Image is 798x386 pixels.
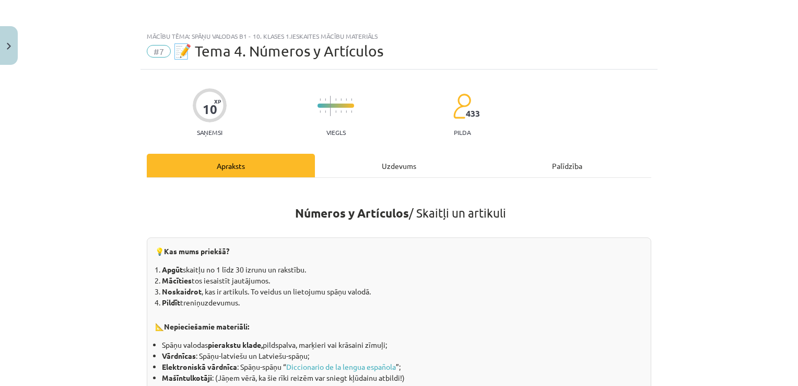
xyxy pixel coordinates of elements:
[483,154,651,177] div: Palīdzība
[351,110,352,113] img: icon-short-line-57e1e144782c952c97e751825c79c345078a6d821885a25fce030b3d8c18986b.svg
[147,45,171,58] span: #7
[162,287,202,296] strong: Noskaidrot
[162,351,196,360] strong: Vārdnīcas
[162,275,643,286] li: tos iesaistīt jautājumos.
[164,322,249,331] b: Nepieciešamie materiāli:
[162,362,237,371] strong: Elektroniskā vārdnīca
[162,264,643,275] li: skaitļu no 1 līdz 30 izrunu un rakstību.
[325,98,326,101] img: icon-short-line-57e1e144782c952c97e751825c79c345078a6d821885a25fce030b3d8c18986b.svg
[346,110,347,113] img: icon-short-line-57e1e144782c952c97e751825c79c345078a6d821885a25fce030b3d8c18986b.svg
[147,32,651,40] div: Mācību tēma: Spāņu valodas b1 - 10. klases 1.ieskaites mācību materiāls
[147,187,651,234] h1: / Skaitļi un artikuli
[155,246,643,258] p: 💡
[162,373,212,382] strong: Mašīntulkotāji
[162,276,192,285] strong: Mācīties
[162,286,643,297] li: , kas ir artikuls. To veidus un lietojumu spāņu valodā.
[203,102,217,117] div: 10
[162,361,643,372] li: : Spāņu-spāņu “ ”;
[193,129,227,136] p: Saņemsi
[162,265,183,274] strong: Apgūt
[341,98,342,101] img: icon-short-line-57e1e144782c952c97e751825c79c345078a6d821885a25fce030b3d8c18986b.svg
[453,93,471,119] img: students-c634bb4e5e11cddfef0936a35e636f08e4e9abd3cc4e673bd6f9a4125e45ecb1.svg
[208,340,263,349] strong: pierakstu klade,
[155,313,643,333] p: 📐
[335,98,336,101] img: icon-short-line-57e1e144782c952c97e751825c79c345078a6d821885a25fce030b3d8c18986b.svg
[162,339,643,350] li: Spāņu valodas pildspalva, marķieri vai krāsaini zīmuļi;
[346,98,347,101] img: icon-short-line-57e1e144782c952c97e751825c79c345078a6d821885a25fce030b3d8c18986b.svg
[7,43,11,50] img: icon-close-lesson-0947bae3869378f0d4975bcd49f059093ad1ed9edebbc8119c70593378902aed.svg
[286,362,396,371] a: Diccionario de la lengua española
[214,98,221,104] span: XP
[325,110,326,113] img: icon-short-line-57e1e144782c952c97e751825c79c345078a6d821885a25fce030b3d8c18986b.svg
[466,109,480,118] span: 433
[351,98,352,101] img: icon-short-line-57e1e144782c952c97e751825c79c345078a6d821885a25fce030b3d8c18986b.svg
[341,110,342,113] img: icon-short-line-57e1e144782c952c97e751825c79c345078a6d821885a25fce030b3d8c18986b.svg
[320,110,321,113] img: icon-short-line-57e1e144782c952c97e751825c79c345078a6d821885a25fce030b3d8c18986b.svg
[162,350,643,361] li: : Spāņu-latviešu un Latviešu-spāņu;
[173,42,383,60] span: 📝 Tema 4. Números y Artículos
[454,129,471,136] p: pilda
[315,154,483,177] div: Uzdevums
[147,154,315,177] div: Apraksts
[330,96,331,116] img: icon-long-line-d9ea69661e0d244f92f715978eff75569469978d946b2353a9bb055b3ed8787d.svg
[335,110,336,113] img: icon-short-line-57e1e144782c952c97e751825c79c345078a6d821885a25fce030b3d8c18986b.svg
[295,206,409,221] strong: Números y Artículos
[162,297,643,308] li: treniņuzdevumus.
[326,129,346,136] p: Viegls
[162,298,180,307] strong: Pildīt
[164,246,229,256] b: Kas mums priekšā?
[320,98,321,101] img: icon-short-line-57e1e144782c952c97e751825c79c345078a6d821885a25fce030b3d8c18986b.svg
